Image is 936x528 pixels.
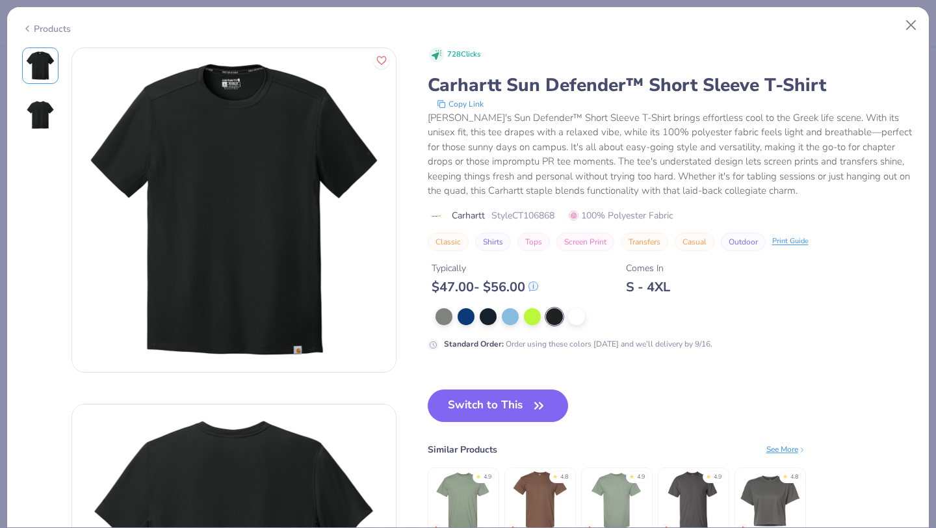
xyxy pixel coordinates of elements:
div: Carhartt Sun Defender™ Short Sleeve T-Shirt [428,73,915,98]
div: Print Guide [772,236,809,247]
div: 4.9 [637,473,645,482]
div: $ 47.00 - $ 56.00 [432,279,538,295]
div: 4.9 [714,473,721,482]
div: See More [766,443,806,455]
button: Transfers [621,233,668,251]
div: Order using these colors [DATE] and we’ll delivery by 9/16. [444,338,712,350]
span: 728 Clicks [447,49,480,60]
img: Front [25,50,56,81]
img: Front [72,48,396,372]
div: 4.8 [560,473,568,482]
div: Similar Products [428,443,497,456]
button: Screen Print [556,233,614,251]
div: Comes In [626,261,670,275]
strong: Standard Order : [444,339,504,349]
div: ★ [706,473,711,478]
span: Style CT106868 [491,209,554,222]
button: Tops [517,233,550,251]
span: 100% Polyester Fabric [569,209,673,222]
div: S - 4XL [626,279,670,295]
button: Casual [675,233,714,251]
div: 4.9 [484,473,491,482]
button: Outdoor [721,233,766,251]
div: ★ [629,473,634,478]
div: ★ [476,473,481,478]
img: brand logo [428,211,445,221]
button: copy to clipboard [433,98,487,111]
span: Carhartt [452,209,485,222]
button: Close [899,13,924,38]
div: ★ [552,473,558,478]
div: ★ [783,473,788,478]
button: Like [373,52,390,69]
button: Shirts [475,233,511,251]
button: Switch to This [428,389,569,422]
div: Products [22,22,71,36]
img: Back [25,99,56,131]
div: Typically [432,261,538,275]
div: [PERSON_NAME]'s Sun Defender™ Short Sleeve T-Shirt brings effortless cool to the Greek life scene... [428,111,915,198]
button: Classic [428,233,469,251]
div: 4.8 [790,473,798,482]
